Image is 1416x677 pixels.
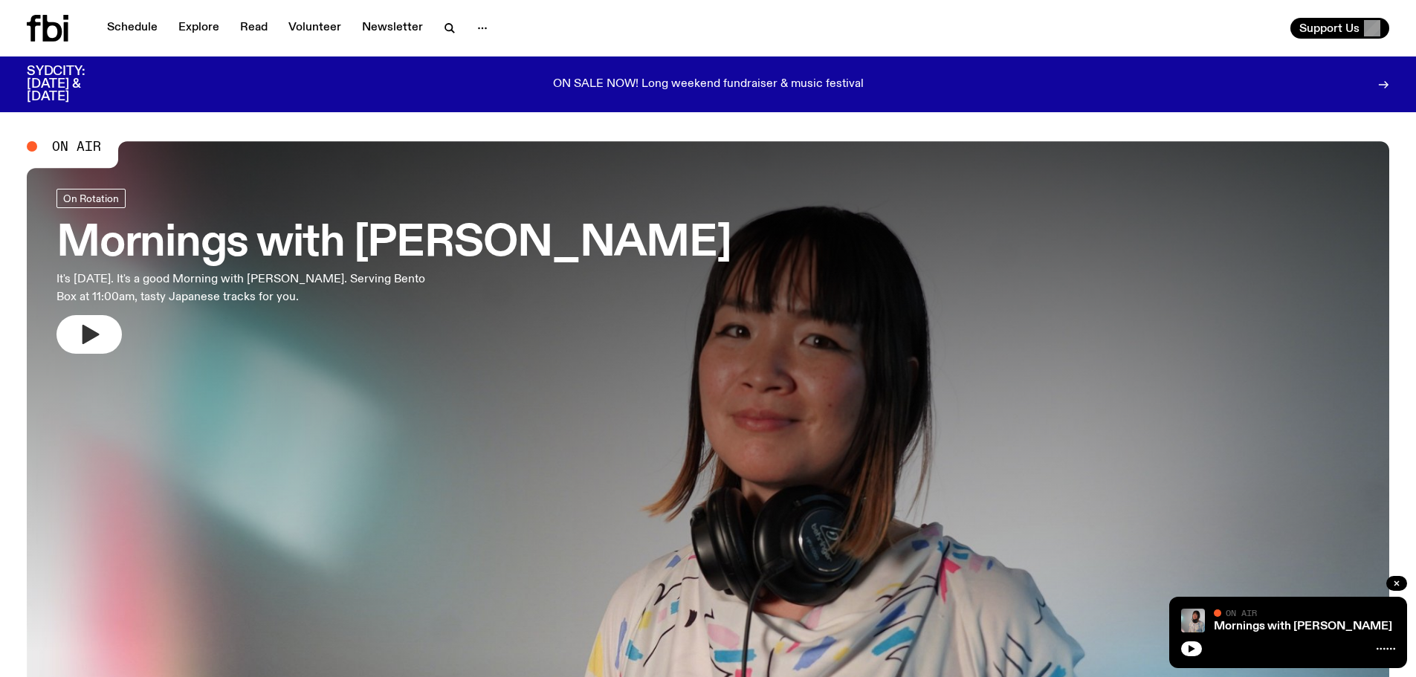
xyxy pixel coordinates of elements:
a: Volunteer [279,18,350,39]
a: Read [231,18,277,39]
a: Mornings with [PERSON_NAME] [1214,621,1392,632]
span: Support Us [1299,22,1360,35]
span: On Rotation [63,192,119,204]
span: On Air [1226,608,1257,618]
a: Explore [169,18,228,39]
a: Mornings with [PERSON_NAME]It's [DATE]. It's a good Morning with [PERSON_NAME]. Serving Bento Box... [56,189,731,354]
img: Kana Frazer is smiling at the camera with her head tilted slightly to her left. She wears big bla... [1181,609,1205,632]
p: It's [DATE]. It's a good Morning with [PERSON_NAME]. Serving Bento Box at 11:00am, tasty Japanese... [56,271,437,306]
h3: Mornings with [PERSON_NAME] [56,223,731,265]
span: On Air [52,140,101,153]
a: On Rotation [56,189,126,208]
a: Newsletter [353,18,432,39]
button: Support Us [1290,18,1389,39]
p: ON SALE NOW! Long weekend fundraiser & music festival [553,78,864,91]
h3: SYDCITY: [DATE] & [DATE] [27,65,122,103]
a: Schedule [98,18,167,39]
